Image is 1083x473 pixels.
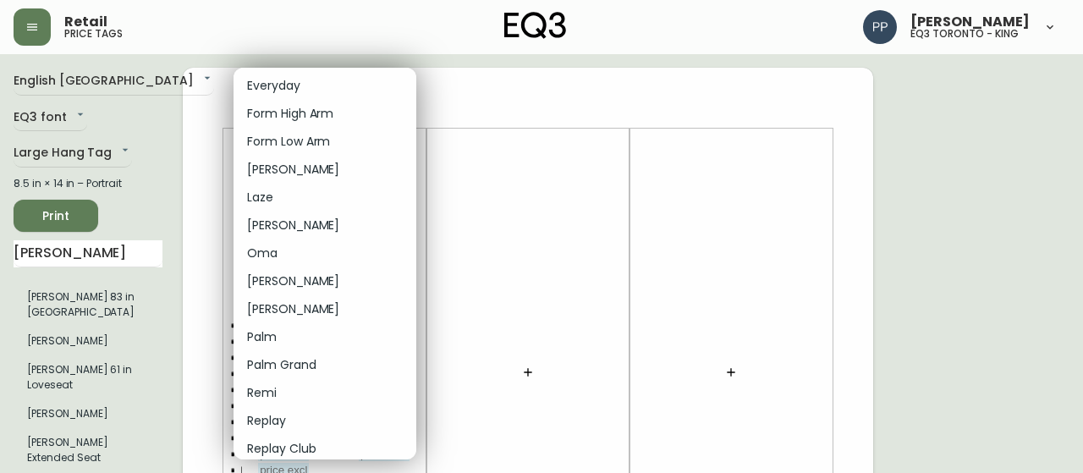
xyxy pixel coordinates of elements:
li: Palm [234,323,416,351]
li: [PERSON_NAME] [234,267,416,295]
li: Everyday [234,72,416,100]
li: [PERSON_NAME] [234,295,416,323]
li: [PERSON_NAME] [234,212,416,239]
li: [PERSON_NAME] [234,156,416,184]
li: Form High Arm [234,100,416,128]
li: Replay [234,407,416,435]
li: Palm Grand [234,351,416,379]
li: Remi [234,379,416,407]
li: Oma [234,239,416,267]
li: Replay Club [234,435,416,463]
li: Form Low Arm [234,128,416,156]
li: Laze [234,184,416,212]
